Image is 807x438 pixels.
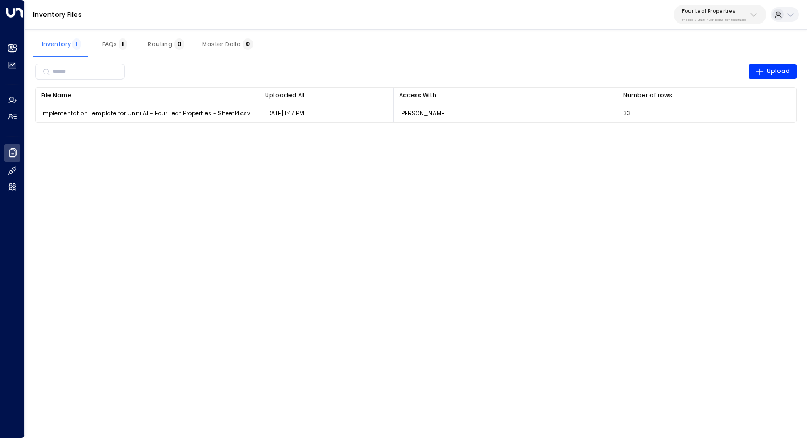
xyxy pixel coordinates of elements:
[265,109,304,117] p: [DATE] 1:47 PM
[265,91,305,100] div: Uploaded At
[399,109,447,117] p: [PERSON_NAME]
[41,91,71,100] div: File Name
[682,18,747,22] p: 34e1cd17-0f68-49af-bd32-3c48ce8611d1
[623,109,631,117] span: 33
[399,91,611,100] div: Access With
[682,8,747,14] p: Four Leaf Properties
[42,41,81,48] span: Inventory
[243,38,253,50] span: 0
[148,41,184,48] span: Routing
[623,91,672,100] div: Number of rows
[202,41,253,48] span: Master Data
[755,66,791,76] span: Upload
[41,109,250,117] span: Implementation Template for Uniti AI - Four Leaf Properties - Sheet14.csv
[674,5,766,24] button: Four Leaf Properties34e1cd17-0f68-49af-bd32-3c48ce8611d1
[265,91,388,100] div: Uploaded At
[41,91,253,100] div: File Name
[102,41,127,48] span: FAQs
[749,64,797,80] button: Upload
[33,10,82,19] a: Inventory Files
[119,38,127,50] span: 1
[174,38,184,50] span: 0
[72,38,81,50] span: 1
[623,91,791,100] div: Number of rows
